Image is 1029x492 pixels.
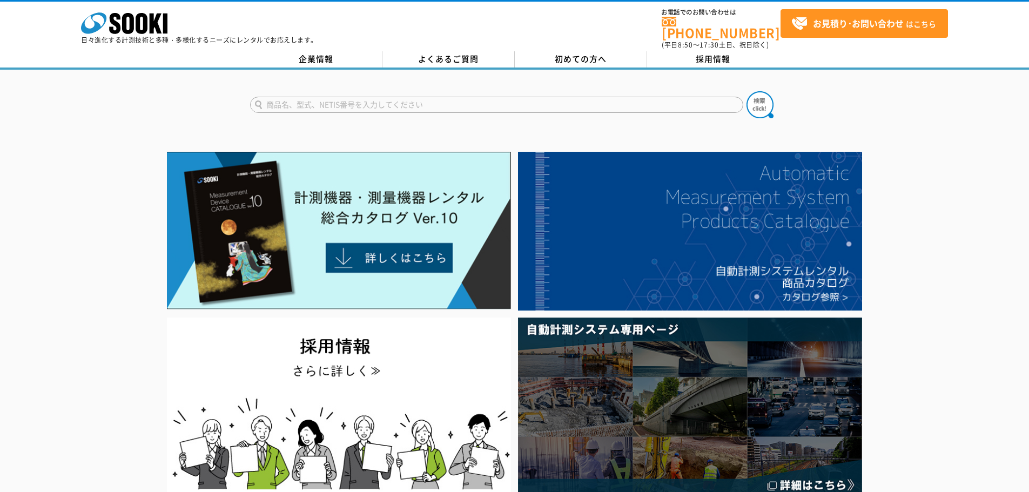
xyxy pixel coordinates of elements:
[678,40,693,50] span: 8:50
[555,53,607,65] span: 初めての方へ
[167,152,511,309] img: Catalog Ver10
[662,9,781,16] span: お電話でのお問い合わせは
[250,51,382,68] a: 企業情報
[518,152,862,311] img: 自動計測システムカタログ
[515,51,647,68] a: 初めての方へ
[382,51,515,68] a: よくあるご質問
[81,37,318,43] p: 日々進化する計測技術と多種・多様化するニーズにレンタルでお応えします。
[250,97,743,113] input: 商品名、型式、NETIS番号を入力してください
[662,17,781,39] a: [PHONE_NUMBER]
[791,16,936,32] span: はこちら
[647,51,779,68] a: 採用情報
[813,17,904,30] strong: お見積り･お問い合わせ
[700,40,719,50] span: 17:30
[746,91,774,118] img: btn_search.png
[662,40,769,50] span: (平日 ～ 土日、祝日除く)
[781,9,948,38] a: お見積り･お問い合わせはこちら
